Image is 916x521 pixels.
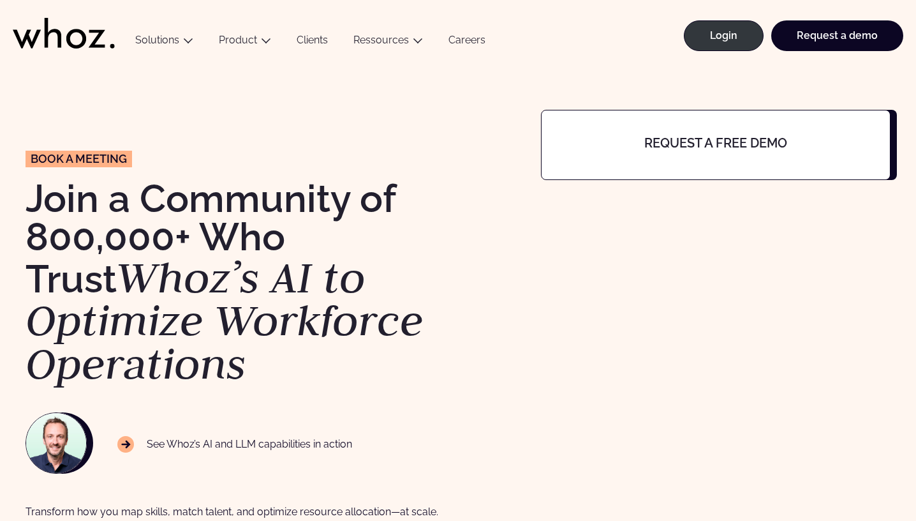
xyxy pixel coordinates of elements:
[117,436,352,453] p: See Whoz’s AI and LLM capabilities in action
[219,34,257,46] a: Product
[26,249,424,391] em: Whoz’s AI to Optimize Workforce Operations
[26,413,86,473] img: NAWROCKI-Thomas.jpg
[26,179,445,386] h1: Join a Community of 800,000+ Who Trust
[341,34,436,51] button: Ressources
[580,136,850,150] h4: Request a free demo
[684,20,764,51] a: Login
[353,34,409,46] a: Ressources
[31,153,127,165] span: Book a meeting
[206,34,284,51] button: Product
[284,34,341,51] a: Clients
[436,34,498,51] a: Careers
[771,20,903,51] a: Request a demo
[122,34,206,51] button: Solutions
